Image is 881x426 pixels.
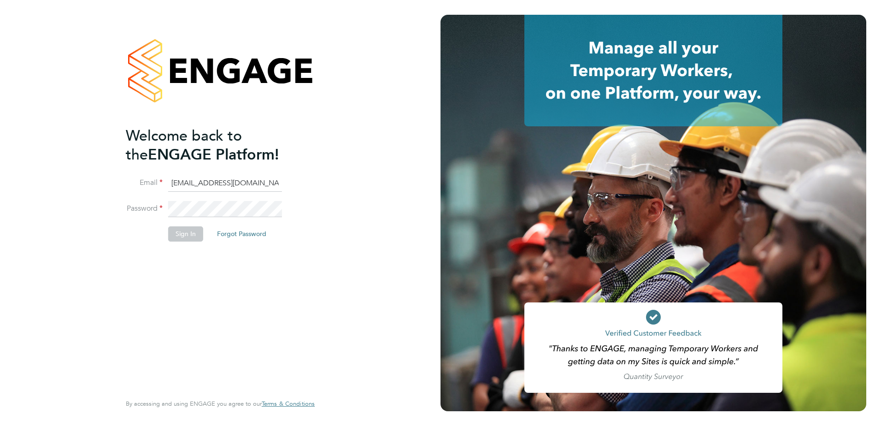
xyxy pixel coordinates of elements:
h2: ENGAGE Platform! [126,126,305,164]
span: By accessing and using ENGAGE you agree to our [126,400,315,408]
label: Password [126,204,163,213]
a: Terms & Conditions [262,400,315,408]
button: Sign In [168,226,203,241]
input: Enter your work email... [168,175,282,192]
span: Terms & Conditions [262,400,315,408]
span: Welcome back to the [126,127,242,164]
label: Email [126,178,163,188]
button: Forgot Password [210,226,274,241]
